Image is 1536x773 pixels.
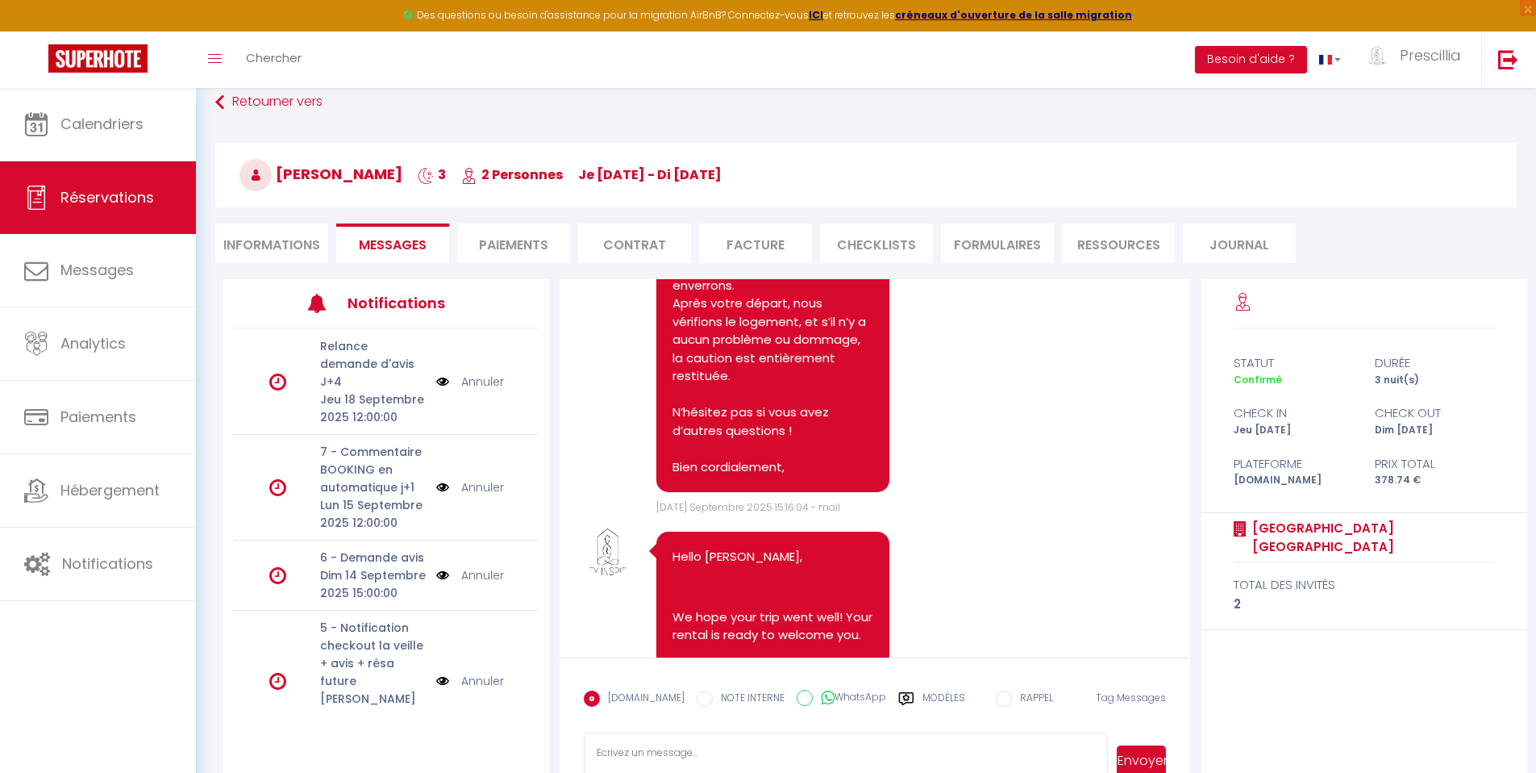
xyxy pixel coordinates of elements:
[672,548,873,566] p: Hello [PERSON_NAME],
[1400,45,1461,65] span: Prescillia
[359,236,427,254] span: Messages
[1223,473,1364,488] div: [DOMAIN_NAME]
[60,114,144,134] span: Calendriers
[672,608,873,645] p: We hope your trip went well! Your rental is ready to welcome you.
[320,337,426,391] p: Relance demande d'avis J+4
[584,528,632,576] img: 17334977801414.jpeg
[461,672,504,690] a: Annuler
[672,204,873,477] pre: Bonjour Iuliia, La caution se fait via un lien sécurisé que nous vous enverrons. Après votre dépa...
[1012,691,1053,708] label: RAPPEL
[239,164,402,184] span: [PERSON_NAME]
[941,224,1054,263] li: FORMULAIRES
[60,260,134,280] span: Messages
[320,619,426,690] p: 5 - Notification checkout la veille + avis + résa future
[48,44,148,73] img: Super Booking
[1062,224,1175,263] li: Ressources
[1364,373,1505,388] div: 3 nuit(s)
[1364,423,1505,438] div: Dim [DATE]
[436,566,449,584] img: NO IMAGE
[1223,353,1364,373] div: statut
[215,88,1517,117] a: Retourner vers
[578,165,722,184] span: je [DATE] - di [DATE]
[320,496,426,532] p: Lun 15 Septembre 2025 12:00:00
[600,691,685,708] label: [DOMAIN_NAME]
[13,6,61,55] button: Ouvrir le widget de chat LiveChat
[820,224,933,263] li: CHECKLISTS
[1223,403,1364,423] div: check in
[60,407,136,427] span: Paiements
[461,165,563,184] span: 2 Personnes
[320,443,426,496] p: 7 - Commentaire BOOKING en automatique j+1
[1096,691,1166,704] span: Tag Messages
[60,333,126,353] span: Analytics
[436,478,449,496] img: NO IMAGE
[457,224,570,263] li: Paiements
[578,224,691,263] li: Contrat
[436,373,449,391] img: NO IMAGE
[713,691,785,708] label: NOTE INTERNE
[348,285,475,321] h3: Notifications
[320,690,426,743] p: [PERSON_NAME] 13 Septembre 2025 16:00:00
[461,373,504,391] a: Annuler
[1498,49,1518,69] img: logout
[1247,519,1495,557] a: [GEOGRAPHIC_DATA] [GEOGRAPHIC_DATA]
[1364,454,1505,474] div: Prix total
[234,31,314,88] a: Chercher
[1364,353,1505,373] div: durée
[1234,373,1282,386] span: Confirmé
[246,49,302,66] span: Chercher
[1223,454,1364,474] div: Plateforme
[922,691,965,719] label: Modèles
[461,566,504,584] a: Annuler
[1467,700,1524,761] iframe: Chat
[1364,403,1505,423] div: check out
[62,554,153,574] span: Notifications
[215,224,328,263] li: Informations
[1353,31,1481,88] a: ... Prescillia
[320,549,426,566] p: 6 - Demande avis
[320,566,426,602] p: Dim 14 Septembre 2025 15:00:00
[813,690,886,708] label: WhatsApp
[436,672,449,690] img: NO IMAGE
[1234,575,1495,595] div: total des invités
[1364,473,1505,488] div: 378.74 €
[1234,595,1495,614] div: 2
[60,480,160,500] span: Hébergement
[1195,46,1307,73] button: Besoin d'aide ?
[1183,224,1296,263] li: Journal
[60,187,154,207] span: Réservations
[1365,46,1389,65] img: ...
[418,165,446,184] span: 3
[1223,423,1364,438] div: Jeu [DATE]
[656,500,840,514] span: [DATE] Septembre 2025 15:16:04 - mail
[461,478,504,496] a: Annuler
[809,8,823,22] a: ICI
[320,391,426,426] p: Jeu 18 Septembre 2025 12:00:00
[895,8,1132,22] a: créneaux d'ouverture de la salle migration
[699,224,812,263] li: Facture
